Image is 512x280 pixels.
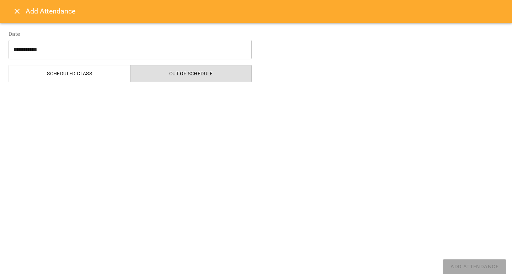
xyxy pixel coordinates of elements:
[130,65,252,82] button: Out of Schedule
[9,3,26,20] button: Close
[135,69,248,78] span: Out of Schedule
[26,6,503,17] h6: Add Attendance
[9,65,130,82] button: Scheduled class
[9,31,252,37] label: Date
[13,69,126,78] span: Scheduled class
